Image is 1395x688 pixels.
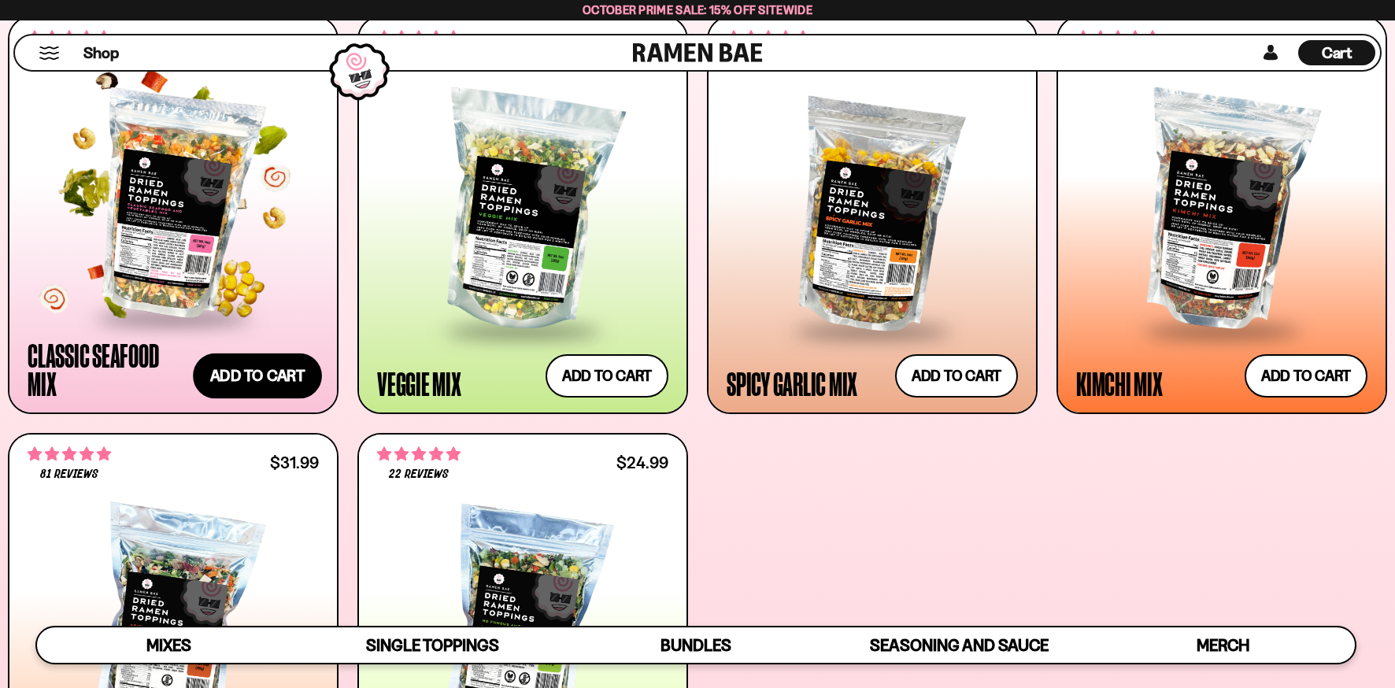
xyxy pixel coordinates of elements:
span: Shop [83,43,119,64]
span: Bundles [660,635,731,655]
div: Kimchi Mix [1076,369,1163,398]
button: Add to cart [546,354,668,398]
button: Mobile Menu Trigger [39,46,60,60]
div: Cart [1298,35,1375,70]
a: Single Toppings [301,627,564,663]
a: Merch [1091,627,1355,663]
span: 4.83 stars [28,444,111,464]
span: 22 reviews [389,468,449,481]
span: Merch [1197,635,1249,655]
button: Add to cart [193,353,322,399]
a: 4.68 stars 2830 reviews $26.99 Classic Seafood Mix Add to cart [8,16,339,414]
div: $31.99 [270,455,319,470]
span: Seasoning and Sauce [870,635,1049,655]
div: $24.99 [616,455,668,470]
a: Mixes [37,627,301,663]
button: Add to cart [895,354,1018,398]
span: October Prime Sale: 15% off Sitewide [583,2,812,17]
span: Mixes [146,635,191,655]
a: 4.75 stars 963 reviews $25.99 Spicy Garlic Mix Add to cart [707,16,1038,414]
span: Single Toppings [366,635,499,655]
div: Veggie Mix [377,369,461,398]
a: Shop [83,40,119,65]
a: 4.76 stars 436 reviews $25.99 Kimchi Mix Add to cart [1056,16,1387,414]
span: 81 reviews [40,468,98,481]
a: 4.76 stars 1409 reviews $24.99 Veggie Mix Add to cart [357,16,688,414]
div: Classic Seafood Mix [28,341,188,398]
a: Seasoning and Sauce [827,627,1091,663]
button: Add to cart [1245,354,1367,398]
span: Cart [1322,43,1352,62]
span: 4.82 stars [377,444,461,464]
a: Bundles [564,627,828,663]
div: Spicy Garlic Mix [727,369,857,398]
